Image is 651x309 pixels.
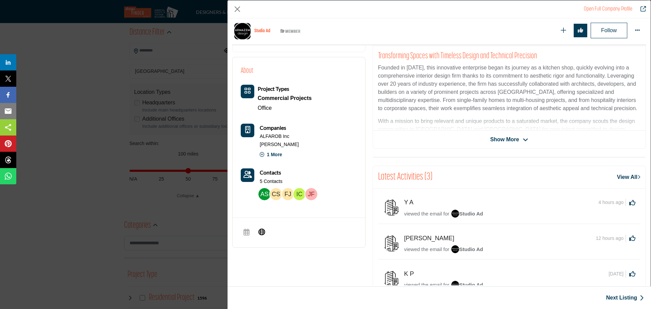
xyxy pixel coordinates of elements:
[451,211,483,217] span: Studio Ad
[404,211,449,217] span: viewed the email for
[451,281,483,290] a: imageStudio Ad
[260,124,286,132] b: Companies
[260,178,282,185] a: 5 Contacts
[629,200,635,206] i: Click to Like this activity
[609,270,626,277] span: [DATE]
[241,85,254,98] button: Category Icon
[631,24,644,37] button: More Options
[241,124,254,137] button: Company Icon
[451,246,483,254] a: imageStudio Ad
[606,294,644,302] a: Next Listing
[490,136,519,144] span: Show More
[258,93,312,103] div: Involve the design, construction, or renovation of spaces used for business purposes such as offi...
[383,235,400,252] img: avtar-image
[629,271,635,277] i: Click to Like this activity
[258,93,312,103] a: Commercial Projects
[451,281,459,289] img: image
[270,188,282,200] img: Camila S.
[591,23,627,38] button: Follow
[629,235,635,241] i: Click to Like this activity
[282,188,294,200] img: Frank J.
[260,169,281,176] b: Contacts
[258,105,272,111] a: Office
[293,188,305,200] img: Isabella C.
[260,168,281,177] a: Contacts
[451,245,459,253] img: image
[383,199,400,216] img: avtar-image
[404,199,420,206] h5: Y A
[378,51,640,61] h2: Transforming Spaces with Timeless Design and Technical Precision
[596,235,626,242] span: 12 hours ago
[451,209,459,218] img: image
[241,65,253,77] h2: About
[258,85,289,92] b: Project Types
[260,149,282,163] p: 1 More
[241,168,254,182] button: Contact-Employee Icon
[584,6,632,12] a: Redirect to studio-ad
[378,117,640,182] p: With a mission to bring relevant and unique products to a saturated market, the company scouts th...
[404,270,420,278] h5: K P
[451,246,483,252] span: Studio Ad
[404,246,449,252] span: viewed the email for
[241,168,254,182] a: Link of redirect to contact page
[383,270,400,287] img: avtar-image
[258,86,289,92] a: Project Types
[260,133,289,140] a: ALFAROB Inc
[617,173,640,181] a: View All
[451,210,483,219] a: imageStudio Ad
[275,27,306,36] img: ASID Members
[232,4,242,14] button: Close
[598,199,626,206] span: 4 hours ago
[234,23,251,40] img: studio-ad logo
[258,188,271,200] img: ahmed s.
[260,141,299,148] a: [PERSON_NAME]
[378,171,432,183] h2: Latest Activities (3)
[636,5,646,13] a: Redirect to studio-ad
[404,282,449,288] span: viewed the email for
[254,28,270,34] h1: Studio Ad
[305,188,317,200] img: Jonatas F.
[451,282,483,288] span: Studio Ad
[404,235,454,242] h5: [PERSON_NAME]
[378,64,640,112] p: Founded in [DATE], this innovative enterprise began its journey as a kitchen shop, quickly evolvi...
